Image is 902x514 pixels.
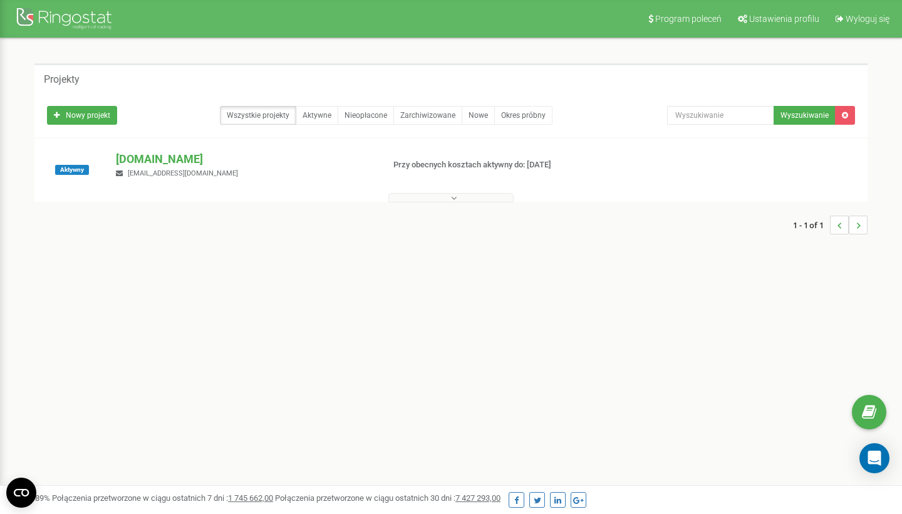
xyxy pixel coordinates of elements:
[455,493,500,503] u: 7 427 293,00
[494,106,552,125] a: Okres próbny
[128,169,238,177] span: [EMAIL_ADDRESS][DOMAIN_NAME]
[44,74,80,85] h5: Projekty
[55,165,89,175] span: Aktywny
[774,106,836,125] button: Wyszukiwanie
[116,151,373,167] p: [DOMAIN_NAME]
[749,14,819,24] span: Ustawienia profilu
[846,14,889,24] span: Wyloguj się
[220,106,296,125] a: Wszystkie projekty
[47,106,117,125] a: Nowy projekt
[793,203,868,247] nav: ...
[793,216,830,234] span: 1 - 1 of 1
[462,106,495,125] a: Nowe
[655,14,722,24] span: Program poleceń
[296,106,338,125] a: Aktywne
[228,493,273,503] u: 1 745 662,00
[667,106,774,125] input: Wyszukiwanie
[275,493,500,503] span: Połączenia przetworzone w ciągu ostatnich 30 dni :
[6,478,36,508] button: Open CMP widget
[393,159,581,171] p: Przy obecnych kosztach aktywny do: [DATE]
[52,493,273,503] span: Połączenia przetworzone w ciągu ostatnich 7 dni :
[338,106,394,125] a: Nieopłacone
[393,106,462,125] a: Zarchiwizowane
[859,443,889,473] div: Open Intercom Messenger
